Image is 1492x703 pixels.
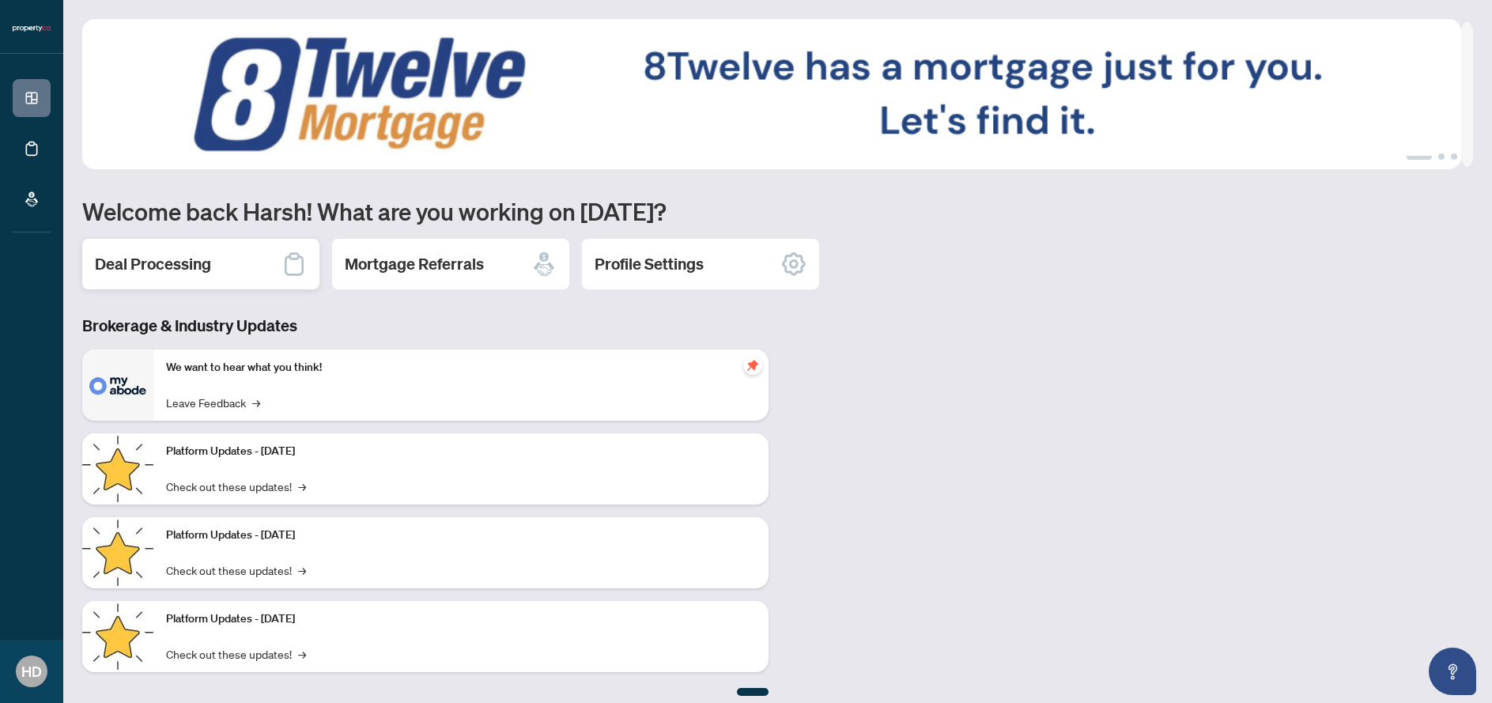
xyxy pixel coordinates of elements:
button: Open asap [1429,648,1476,695]
p: Platform Updates - [DATE] [166,610,756,628]
button: 2 [1438,153,1445,160]
a: Leave Feedback→ [166,394,260,411]
button: 1 [1407,153,1432,160]
span: → [298,478,306,495]
a: Check out these updates!→ [166,645,306,663]
span: pushpin [743,356,762,375]
img: logo [13,24,51,33]
span: HD [21,660,42,682]
h2: Profile Settings [595,253,704,275]
p: Platform Updates - [DATE] [166,527,756,544]
h1: Welcome back Harsh! What are you working on [DATE]? [82,196,1473,226]
img: Platform Updates - June 23, 2025 [82,601,153,672]
a: Check out these updates!→ [166,478,306,495]
h2: Mortgage Referrals [345,253,484,275]
img: Slide 0 [82,19,1461,169]
span: → [298,561,306,579]
h3: Brokerage & Industry Updates [82,315,769,337]
button: 3 [1451,153,1457,160]
span: → [298,645,306,663]
p: Platform Updates - [DATE] [166,443,756,460]
img: We want to hear what you think! [82,350,153,421]
img: Platform Updates - July 8, 2025 [82,517,153,588]
p: We want to hear what you think! [166,359,756,376]
a: Check out these updates!→ [166,561,306,579]
span: → [252,394,260,411]
h2: Deal Processing [95,253,211,275]
img: Platform Updates - July 21, 2025 [82,433,153,505]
